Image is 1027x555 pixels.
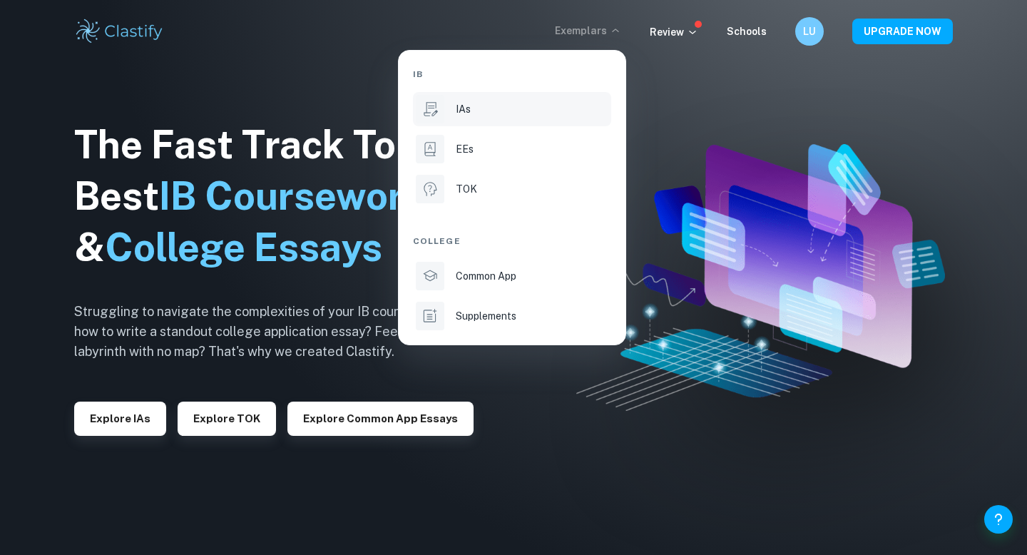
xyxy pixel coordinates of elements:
[413,92,611,126] a: IAs
[456,141,474,157] p: EEs
[456,268,516,284] p: Common App
[413,259,611,293] a: Common App
[413,172,611,206] a: TOK
[413,299,611,333] a: Supplements
[456,101,471,117] p: IAs
[413,68,423,81] span: IB
[456,181,477,197] p: TOK
[456,308,516,324] p: Supplements
[413,132,611,166] a: EEs
[413,235,461,248] span: College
